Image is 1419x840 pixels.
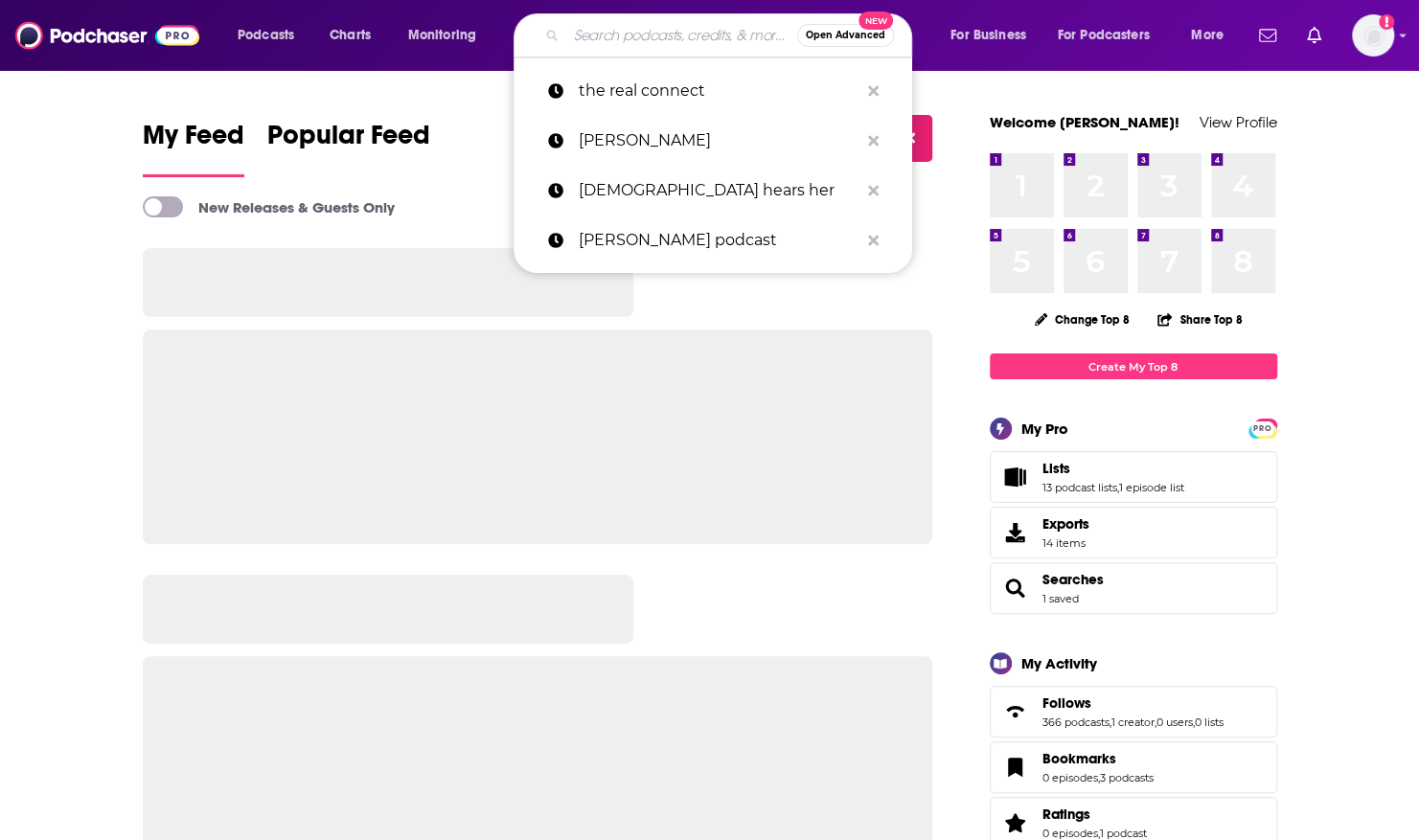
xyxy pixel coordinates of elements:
a: View Profile [1200,113,1277,131]
a: My Feed [143,119,244,177]
a: the real connect [514,66,912,116]
a: Welcome [PERSON_NAME]! [990,113,1179,131]
span: Bookmarks [1042,750,1116,767]
p: the real connect [579,66,858,116]
a: Show notifications dropdown [1299,19,1329,52]
div: My Activity [1021,654,1097,672]
p: god hears her [579,166,858,216]
span: , [1110,715,1111,729]
span: , [1098,827,1100,840]
svg: Add a profile image [1379,14,1394,30]
img: User Profile [1352,14,1394,57]
button: Show profile menu [1352,14,1394,57]
span: Logged in as ShellB [1352,14,1394,57]
a: Charts [317,20,382,51]
span: Bookmarks [990,741,1277,793]
span: Monitoring [408,22,476,49]
a: [PERSON_NAME] [514,116,912,166]
a: Bookmarks [996,754,1035,781]
span: Podcasts [238,22,294,49]
a: Show notifications dropdown [1251,19,1284,52]
button: open menu [224,20,319,51]
a: Ratings [1042,806,1147,823]
a: 3 podcasts [1100,771,1154,784]
span: Exports [1042,515,1089,533]
span: Charts [330,22,371,49]
span: , [1098,771,1100,784]
span: More [1191,22,1224,49]
span: Exports [996,519,1035,546]
a: [DEMOGRAPHIC_DATA] hears her [514,166,912,216]
span: 14 items [1042,536,1089,550]
a: Ratings [996,809,1035,836]
a: Follows [1042,694,1224,712]
a: [PERSON_NAME] podcast [514,216,912,265]
span: Follows [990,686,1277,738]
a: Follows [996,698,1035,725]
p: dr lee warren podcast [579,216,858,265]
span: Open Advanced [806,31,885,40]
span: For Podcasters [1058,22,1150,49]
input: Search podcasts, credits, & more... [566,20,797,51]
a: 0 episodes [1042,827,1098,840]
span: , [1193,715,1195,729]
span: , [1155,715,1156,729]
a: 0 users [1156,715,1193,729]
a: Exports [990,507,1277,558]
span: New [858,11,893,30]
a: Create My Top 8 [990,353,1277,379]
span: PRO [1251,421,1274,436]
a: Searches [996,575,1035,602]
a: 366 podcasts [1042,715,1110,729]
span: Popular Feed [267,119,430,163]
button: open menu [395,20,501,51]
a: New Releases & Guests Only [143,196,395,217]
a: 0 episodes [1042,771,1098,784]
a: 1 episode list [1119,481,1184,494]
button: open menu [937,20,1050,51]
a: 13 podcast lists [1042,481,1117,494]
a: Searches [1042,571,1104,588]
span: Lists [1042,460,1070,477]
a: Lists [996,464,1035,490]
button: open menu [1045,20,1178,51]
span: My Feed [143,119,244,163]
button: Share Top 8 [1156,301,1243,338]
a: Bookmarks [1042,750,1154,767]
img: Podchaser - Follow, Share and Rate Podcasts [15,17,199,54]
span: Ratings [1042,806,1090,823]
button: Change Top 8 [1023,307,1142,331]
span: For Business [950,22,1026,49]
button: open menu [1178,20,1247,51]
span: Follows [1042,694,1091,712]
span: Searches [990,562,1277,614]
a: 1 saved [1042,592,1079,605]
span: Lists [990,451,1277,503]
div: Search podcasts, credits, & more... [532,13,930,57]
a: PRO [1251,420,1274,435]
span: , [1117,481,1119,494]
button: Open AdvancedNew [797,24,894,47]
div: My Pro [1021,420,1068,438]
a: 1 podcast [1100,827,1147,840]
p: scott simon [579,116,858,166]
a: 0 lists [1195,715,1224,729]
a: Popular Feed [267,119,430,177]
a: Lists [1042,460,1184,477]
a: 1 creator [1111,715,1155,729]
